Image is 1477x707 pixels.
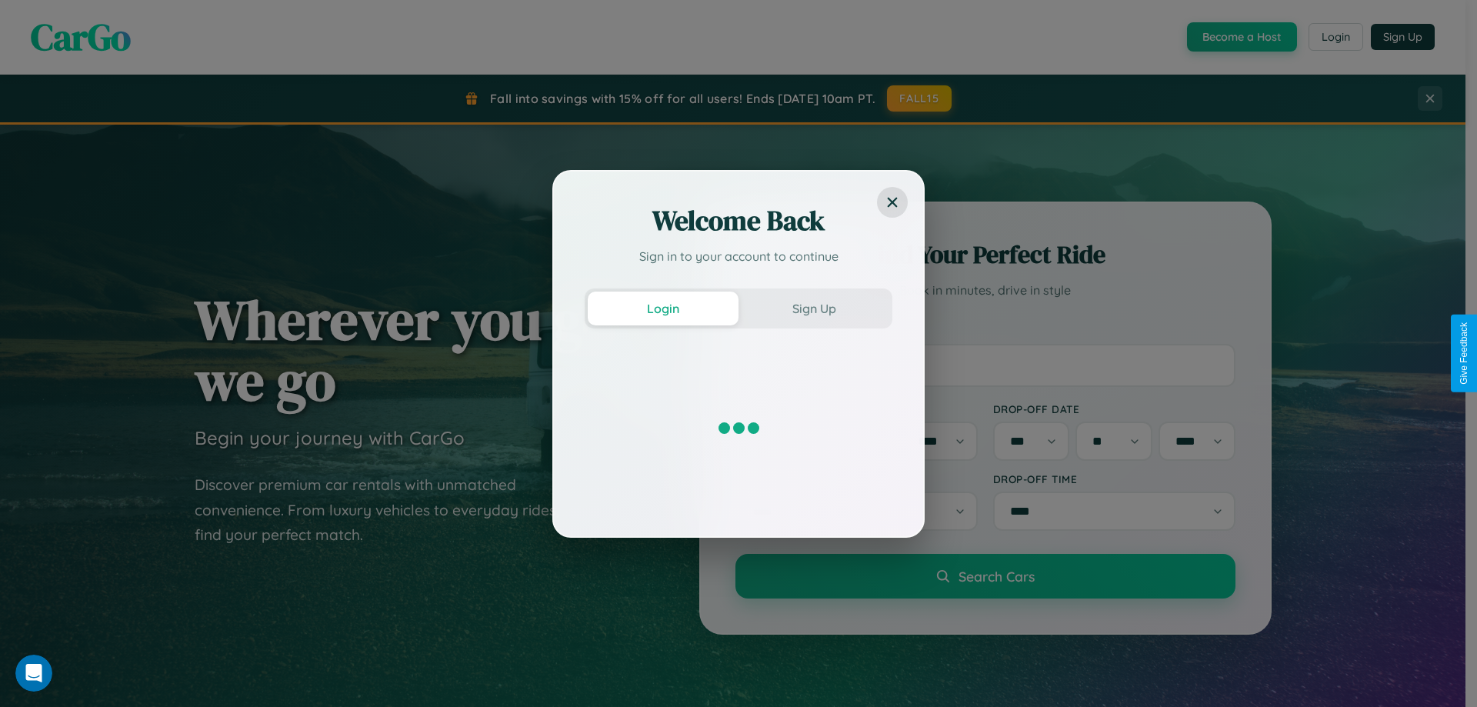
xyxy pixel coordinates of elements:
iframe: Intercom live chat [15,655,52,692]
p: Sign in to your account to continue [585,247,892,265]
h2: Welcome Back [585,202,892,239]
button: Login [588,292,738,325]
button: Sign Up [738,292,889,325]
div: Give Feedback [1459,322,1469,385]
